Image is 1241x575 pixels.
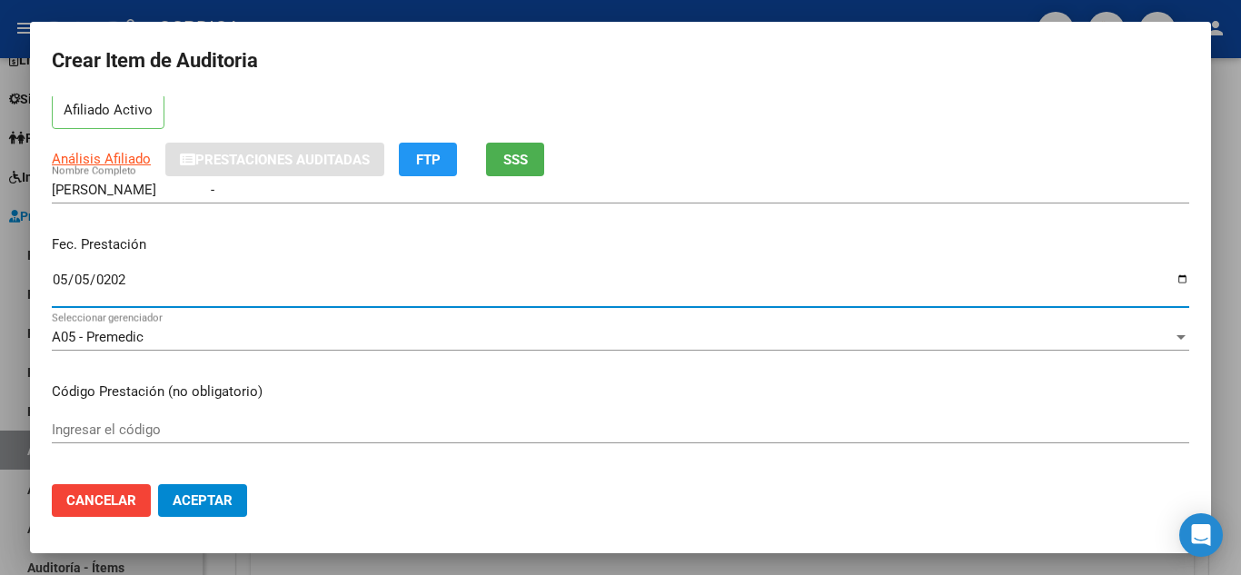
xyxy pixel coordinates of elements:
h2: Crear Item de Auditoria [52,44,1189,78]
span: Aceptar [173,492,233,509]
span: Cancelar [66,492,136,509]
p: Código Prestación (no obligatorio) [52,382,1189,402]
span: Análisis Afiliado [52,151,151,167]
span: SSS [503,152,528,168]
button: FTP [399,143,457,176]
button: Cancelar [52,484,151,517]
span: FTP [416,152,441,168]
p: Fec. Prestación [52,234,1189,255]
span: Prestaciones Auditadas [195,152,370,168]
button: Prestaciones Auditadas [165,143,384,176]
span: A05 - Premedic [52,329,144,345]
button: Aceptar [158,484,247,517]
button: SSS [486,143,544,176]
p: Afiliado Activo [52,94,164,129]
div: Open Intercom Messenger [1179,513,1223,557]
